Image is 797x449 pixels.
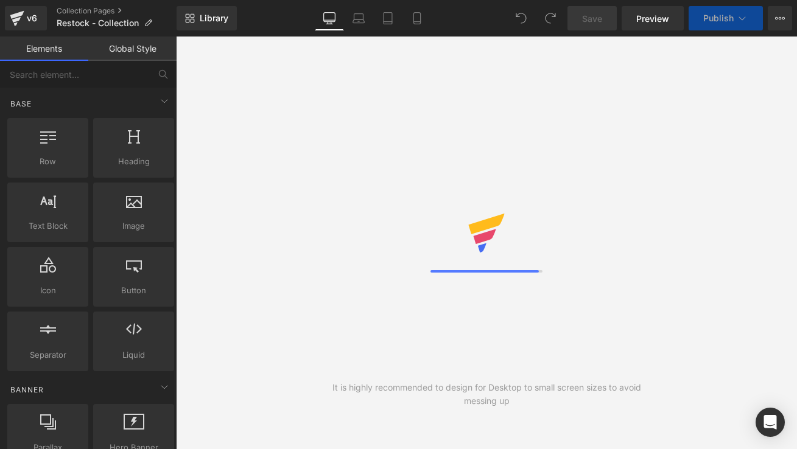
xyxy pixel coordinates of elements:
[88,37,177,61] a: Global Style
[24,10,40,26] div: v6
[756,408,785,437] div: Open Intercom Messenger
[315,6,344,30] a: Desktop
[97,284,170,297] span: Button
[344,6,373,30] a: Laptop
[538,6,563,30] button: Redo
[331,381,642,408] div: It is highly recommended to design for Desktop to small screen sizes to avoid messing up
[768,6,792,30] button: More
[703,13,734,23] span: Publish
[373,6,402,30] a: Tablet
[97,220,170,232] span: Image
[582,12,602,25] span: Save
[402,6,432,30] a: Mobile
[9,384,45,395] span: Banner
[689,6,763,30] button: Publish
[11,220,85,232] span: Text Block
[97,155,170,168] span: Heading
[11,284,85,297] span: Icon
[9,98,33,110] span: Base
[200,13,228,24] span: Library
[636,12,669,25] span: Preview
[11,155,85,168] span: Row
[622,6,684,30] a: Preview
[177,6,237,30] a: New Library
[5,6,47,30] a: v6
[509,6,533,30] button: Undo
[97,349,170,361] span: Liquid
[11,349,85,361] span: Separator
[57,18,139,28] span: Restock - Collection
[57,6,177,16] a: Collection Pages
